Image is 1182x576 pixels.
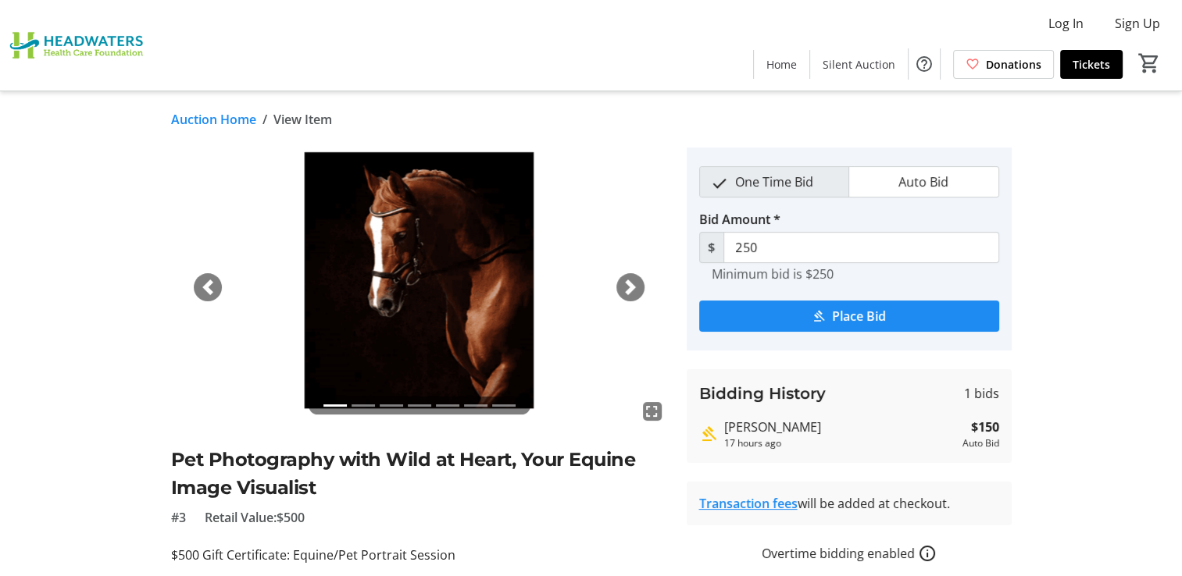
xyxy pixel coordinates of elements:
a: Tickets [1060,50,1123,79]
button: Place Bid [699,300,999,332]
span: Home [766,56,797,73]
mat-icon: fullscreen [643,402,662,421]
span: #3 [171,508,186,527]
button: Cart [1135,49,1163,77]
a: How overtime bidding works for silent auctions [918,544,937,563]
button: Help [909,48,940,80]
a: Transaction fees [699,495,798,512]
label: Bid Amount * [699,210,780,229]
div: Auto Bid [962,436,999,450]
span: Place Bid [832,307,886,325]
span: Sign Up [1115,14,1160,33]
span: Silent Auction [823,56,895,73]
div: [PERSON_NAME] [724,418,956,436]
div: will be added at checkout. [699,494,999,513]
span: $ [699,232,724,263]
span: One Time Bid [726,167,823,197]
span: Donations [986,56,1041,73]
span: Tickets [1073,56,1110,73]
p: $500 Gift Certificate: Equine/Pet Portrait Session [171,546,668,564]
strong: $150 [971,418,999,436]
tr-hint: Minimum bid is $250 [712,266,834,282]
h3: Bidding History [699,382,826,405]
a: Auction Home [171,110,256,129]
a: Silent Auction [810,50,908,79]
img: Headwaters Health Care Foundation's Logo [9,6,148,84]
div: 17 hours ago [724,436,956,450]
span: / [262,110,267,129]
span: Retail Value: $500 [205,508,305,527]
a: Donations [953,50,1054,79]
h2: Pet Photography with Wild at Heart, Your Equine Image Visualist [171,446,668,502]
span: View Item [273,110,332,129]
span: Log In [1048,14,1084,33]
img: Image [171,148,668,427]
button: Sign Up [1102,11,1173,36]
span: 1 bids [964,384,999,403]
a: Home [754,50,809,79]
mat-icon: Highest bid [699,425,718,443]
button: Log In [1036,11,1096,36]
span: Auto Bid [889,167,958,197]
div: Overtime bidding enabled [687,544,1012,563]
